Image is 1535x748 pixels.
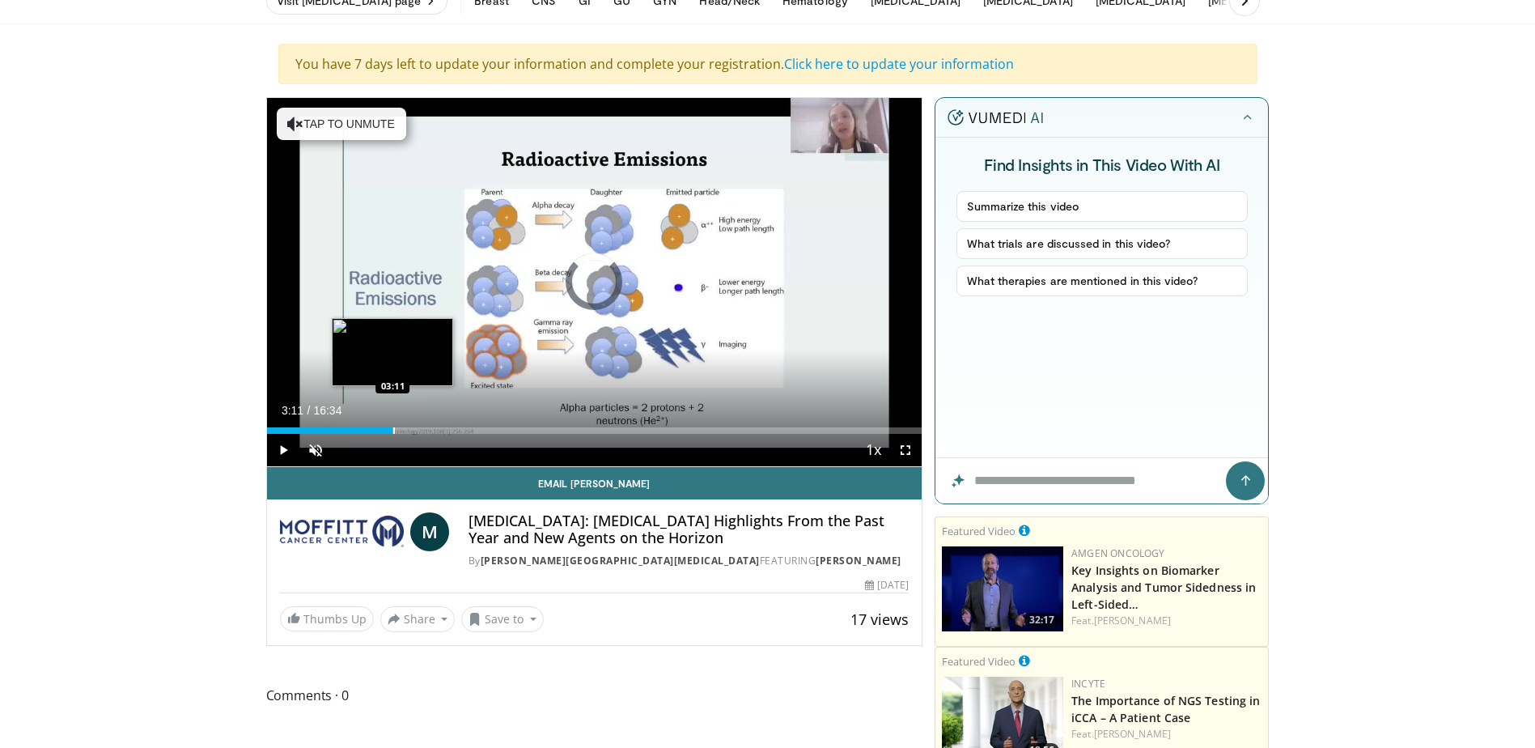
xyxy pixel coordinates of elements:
[816,554,901,567] a: [PERSON_NAME]
[280,606,374,631] a: Thumbs Up
[948,109,1043,125] img: vumedi-ai-logo.v2.svg
[332,318,453,386] img: image.jpeg
[469,554,909,568] div: By FEATURING
[410,512,449,551] a: M
[956,266,1249,296] button: What therapies are mentioned in this video?
[942,524,1016,538] small: Featured Video
[267,467,922,499] a: Email [PERSON_NAME]
[299,434,332,466] button: Unmute
[380,606,456,632] button: Share
[282,404,303,417] span: 3:11
[857,434,889,466] button: Playback Rate
[1071,546,1164,560] a: Amgen Oncology
[1071,727,1261,742] div: Feat.
[277,108,406,140] button: Tap to unmute
[850,610,909,629] span: 17 views
[1094,727,1171,741] a: [PERSON_NAME]
[481,554,760,567] a: [PERSON_NAME][GEOGRAPHIC_DATA][MEDICAL_DATA]
[865,578,909,593] div: [DATE]
[267,434,299,466] button: Play
[280,512,404,551] img: Moffitt Cancer Center
[278,44,1257,84] div: You have 7 days left to update your information and complete your registration.
[942,654,1016,669] small: Featured Video
[784,55,1014,73] a: Click here to update your information
[469,512,909,547] h4: [MEDICAL_DATA]: [MEDICAL_DATA] Highlights From the Past Year and New Agents on the Horizon
[956,228,1249,259] button: What trials are discussed in this video?
[956,191,1249,222] button: Summarize this video
[461,606,544,632] button: Save to
[1071,563,1256,612] a: Key Insights on Biomarker Analysis and Tumor Sidedness in Left-Sided…
[942,546,1063,631] img: 5ecd434b-3529-46b9-a096-7519503420a4.png.150x105_q85_crop-smart_upscale.jpg
[1071,677,1105,691] a: Incyte
[267,98,922,467] video-js: Video Player
[266,685,923,706] span: Comments 0
[1071,693,1260,725] a: The Importance of NGS Testing in iCCA – A Patient Case
[942,546,1063,631] a: 32:17
[1024,613,1059,627] span: 32:17
[267,427,922,434] div: Progress Bar
[889,434,922,466] button: Fullscreen
[956,154,1249,175] h4: Find Insights in This Video With AI
[313,404,341,417] span: 16:34
[1094,614,1171,627] a: [PERSON_NAME]
[935,458,1268,504] input: Question for the AI
[1071,614,1261,628] div: Feat.
[307,404,311,417] span: /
